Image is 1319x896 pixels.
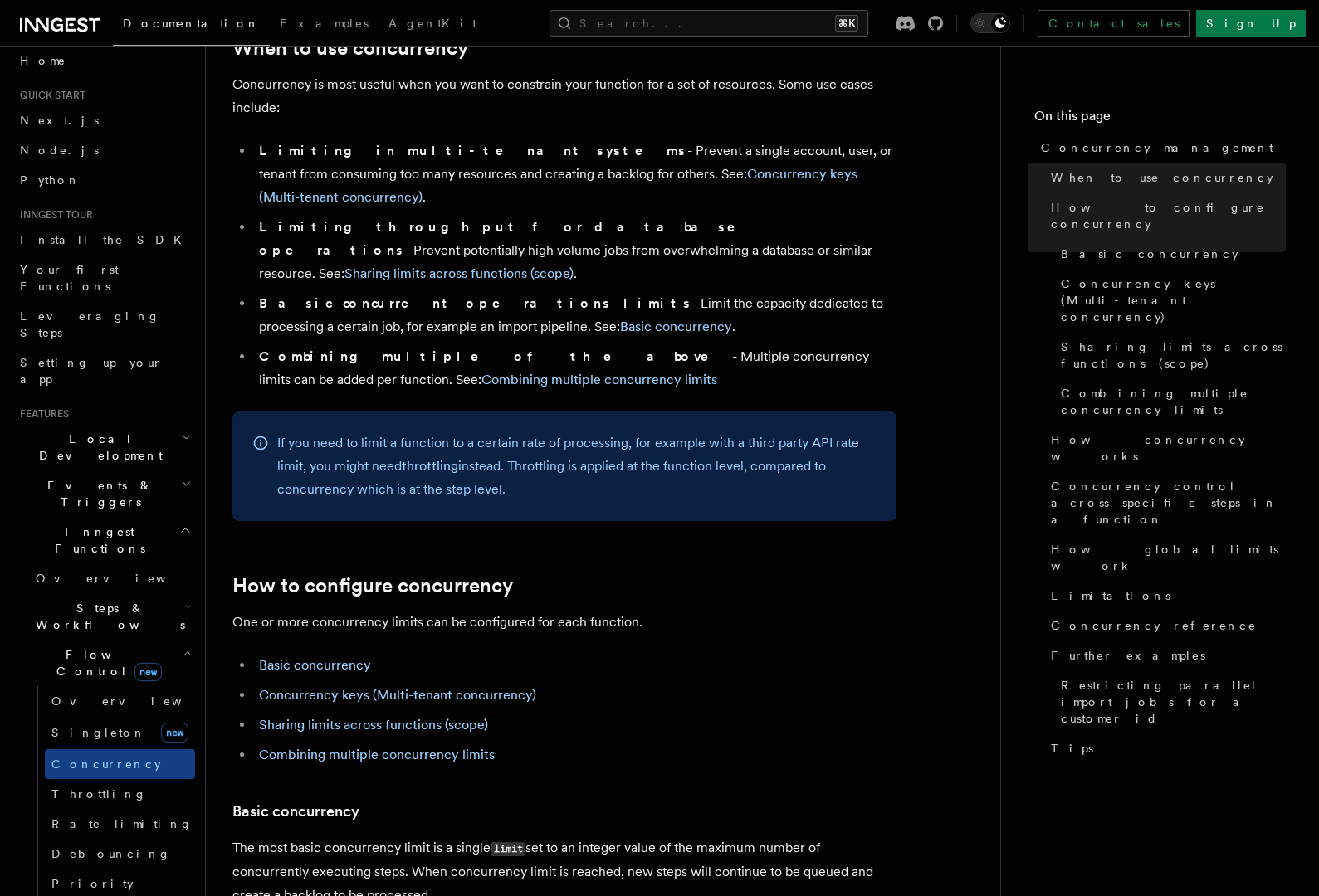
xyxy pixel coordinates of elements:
a: Concurrency management [1034,133,1286,163]
span: Next.js [20,114,99,127]
a: How to configure concurrency [232,574,513,597]
a: Combining multiple concurrency limits [1054,378,1286,425]
a: When to use concurrency [1044,163,1286,192]
span: new [134,663,162,681]
span: Examples [280,17,369,30]
span: Priority [51,877,134,890]
a: How global limits work [1044,534,1286,581]
span: Features [13,407,69,421]
span: When to use concurrency [1051,169,1273,186]
span: Rate limiting [51,817,193,830]
li: - Multiple concurrency limits can be added per function. See: [254,345,896,392]
a: How concurrency works [1044,425,1286,471]
a: Tips [1044,733,1286,763]
span: Tips [1051,740,1093,757]
a: Concurrency keys (Multi-tenant concurrency) [1054,269,1286,332]
span: Concurrency control across specific steps in a function [1051,478,1286,528]
p: If you need to limit a function to a certain rate of processing, for example with a third party A... [277,431,877,501]
li: - Prevent potentially high volume jobs from overwhelming a database or similar resource. See: . [254,216,896,285]
a: Node.js [13,135,195,165]
span: How global limits work [1051,541,1286,574]
span: new [161,723,188,743]
span: How concurrency works [1051,431,1286,465]
button: Toggle dark mode [970,13,1010,33]
strong: Limiting throughput for database operations [259,219,759,258]
a: Concurrency [45,749,195,779]
span: AgentKit [388,17,476,30]
a: Concurrency reference [1044,611,1286,640]
a: Sharing limits across functions (scope) [259,717,488,733]
span: Steps & Workflows [29,600,185,633]
a: Singletonnew [45,716,195,749]
a: Combining multiple concurrency limits [259,747,495,762]
span: Your first Functions [20,263,119,293]
a: How to configure concurrency [1044,192,1286,239]
span: Install the SDK [20,233,192,246]
span: Setting up your app [20,356,163,386]
a: Basic concurrency [620,319,732,334]
p: Concurrency is most useful when you want to constrain your function for a set of resources. Some ... [232,73,896,119]
span: Throttling [51,787,147,801]
span: Inngest tour [13,208,93,222]
li: - Limit the capacity dedicated to processing a certain job, for example an import pipeline. See: . [254,292,896,338]
a: Basic concurrency [259,657,371,673]
strong: Combining multiple of the above [259,348,732,364]
a: When to use concurrency [232,37,468,60]
a: Setting up your app [13,348,195,394]
a: Python [13,165,195,195]
span: Overview [36,572,207,585]
span: Debouncing [51,847,171,860]
a: Home [13,46,195,75]
span: Events & Triggers [13,477,181,510]
button: Inngest Functions [13,517,195,563]
a: Combining multiple concurrency limits [481,372,717,387]
a: Limitations [1044,581,1286,611]
button: Local Development [13,424,195,470]
span: How to configure concurrency [1051,199,1286,232]
button: Search...⌘K [550,10,868,37]
span: Singleton [51,726,146,739]
span: Documentation [123,17,260,30]
a: Sharing limits across functions (scope) [344,265,574,281]
a: Debouncing [45,839,195,869]
a: Overview [45,686,195,716]
span: Quick start [13,89,85,102]
a: Install the SDK [13,225,195,255]
a: Restricting parallel import jobs for a customer id [1054,670,1286,733]
span: Node.js [20,144,99,157]
a: Throttling [45,779,195,809]
code: limit [491,842,525,856]
span: Flow Control [29,646,183,679]
strong: Limiting in multi-tenant systems [259,143,687,158]
span: Concurrency reference [1051,617,1257,634]
a: Basic concurrency [232,800,359,823]
span: Leveraging Steps [20,309,160,339]
span: Python [20,173,81,187]
button: Events & Triggers [13,470,195,517]
strong: Basic concurrent operations limits [259,295,692,311]
a: Further examples [1044,640,1286,670]
p: One or more concurrency limits can be configured for each function. [232,611,896,634]
a: Rate limiting [45,809,195,839]
h4: On this page [1034,106,1286,133]
span: Limitations [1051,587,1170,604]
a: Contact sales [1038,10,1190,37]
a: throttling [402,458,458,474]
a: Next.js [13,105,195,135]
a: Concurrency control across specific steps in a function [1044,471,1286,534]
span: Basic concurrency [1061,246,1238,262]
span: Overview [51,694,222,708]
span: Home [20,52,66,69]
a: Examples [270,5,379,45]
span: Further examples [1051,647,1205,664]
button: Steps & Workflows [29,593,195,640]
span: Concurrency keys (Multi-tenant concurrency) [1061,275,1286,325]
a: Your first Functions [13,255,195,301]
a: Sharing limits across functions (scope) [1054,332,1286,378]
a: Documentation [113,5,270,46]
span: Inngest Functions [13,523,179,557]
kbd: ⌘K [835,15,858,32]
li: - Prevent a single account, user, or tenant from consuming too many resources and creating a back... [254,139,896,209]
span: Local Development [13,431,181,464]
a: Sign Up [1196,10,1306,37]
